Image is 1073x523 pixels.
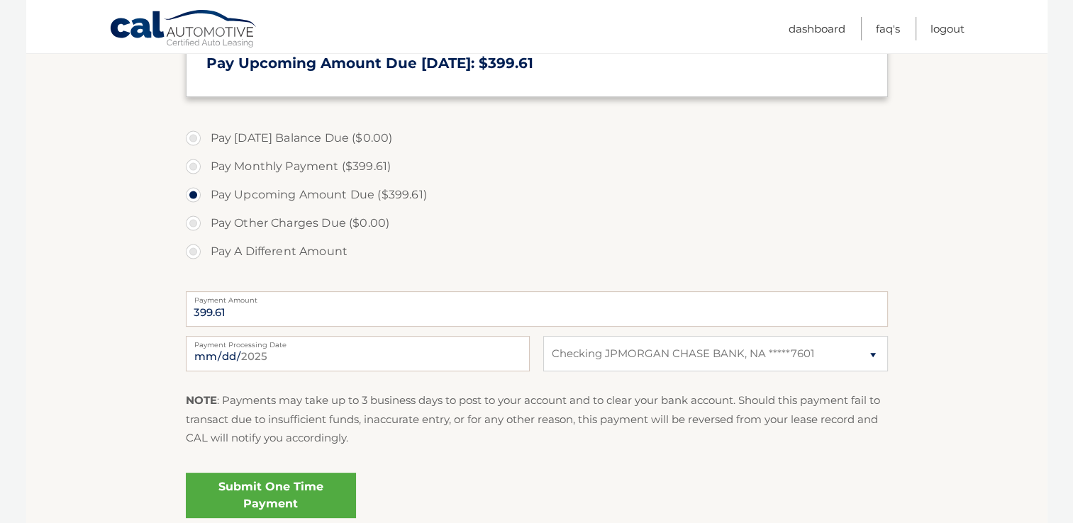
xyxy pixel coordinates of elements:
[186,336,530,347] label: Payment Processing Date
[789,17,845,40] a: Dashboard
[186,336,530,371] input: Payment Date
[186,124,888,152] label: Pay [DATE] Balance Due ($0.00)
[186,291,888,303] label: Payment Amount
[206,55,867,72] h3: Pay Upcoming Amount Due [DATE]: $399.61
[186,391,888,447] p: : Payments may take up to 3 business days to post to your account and to clear your bank account....
[186,152,888,181] label: Pay Monthly Payment ($399.61)
[186,237,888,266] label: Pay A Different Amount
[186,393,217,407] strong: NOTE
[186,291,888,327] input: Payment Amount
[186,209,888,237] label: Pay Other Charges Due ($0.00)
[930,17,964,40] a: Logout
[876,17,900,40] a: FAQ's
[186,473,356,518] a: Submit One Time Payment
[186,181,888,209] label: Pay Upcoming Amount Due ($399.61)
[109,9,258,50] a: Cal Automotive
